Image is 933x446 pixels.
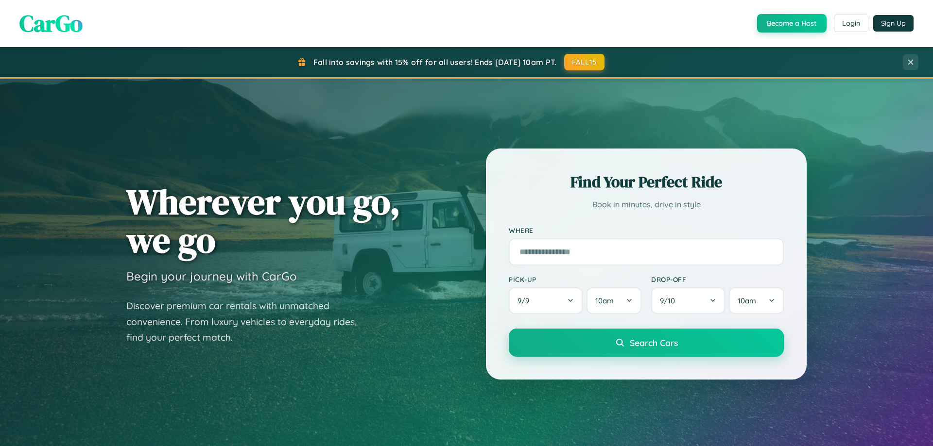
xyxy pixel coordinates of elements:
[509,226,784,234] label: Where
[509,275,641,283] label: Pick-up
[651,275,784,283] label: Drop-off
[595,296,614,305] span: 10am
[651,287,725,314] button: 9/10
[313,57,557,67] span: Fall into savings with 15% off for all users! Ends [DATE] 10am PT.
[630,337,678,348] span: Search Cars
[729,287,784,314] button: 10am
[738,296,756,305] span: 10am
[126,182,400,259] h1: Wherever you go, we go
[518,296,534,305] span: 9 / 9
[509,287,583,314] button: 9/9
[509,171,784,193] h2: Find Your Perfect Ride
[834,15,868,32] button: Login
[126,298,369,346] p: Discover premium car rentals with unmatched convenience. From luxury vehicles to everyday rides, ...
[509,329,784,357] button: Search Cars
[509,198,784,212] p: Book in minutes, drive in style
[19,7,83,39] span: CarGo
[126,269,297,283] h3: Begin your journey with CarGo
[757,14,827,33] button: Become a Host
[873,15,914,32] button: Sign Up
[564,54,605,70] button: FALL15
[660,296,680,305] span: 9 / 10
[587,287,641,314] button: 10am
